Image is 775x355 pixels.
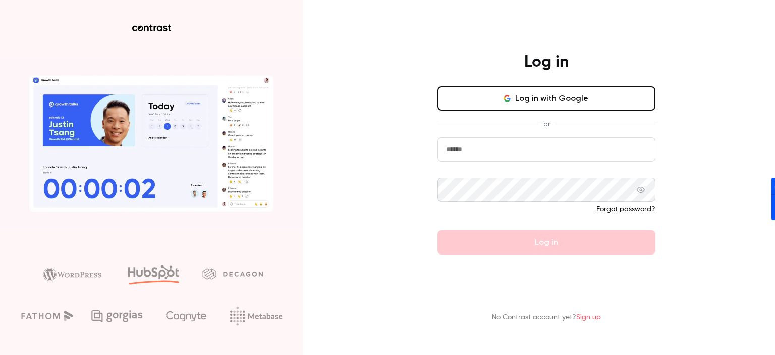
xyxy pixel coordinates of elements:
span: or [538,119,555,129]
a: Forgot password? [596,206,655,213]
img: decagon [202,268,263,279]
h4: Log in [524,52,569,72]
a: Sign up [576,314,601,321]
button: Log in with Google [437,86,655,111]
p: No Contrast account yet? [492,312,601,323]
